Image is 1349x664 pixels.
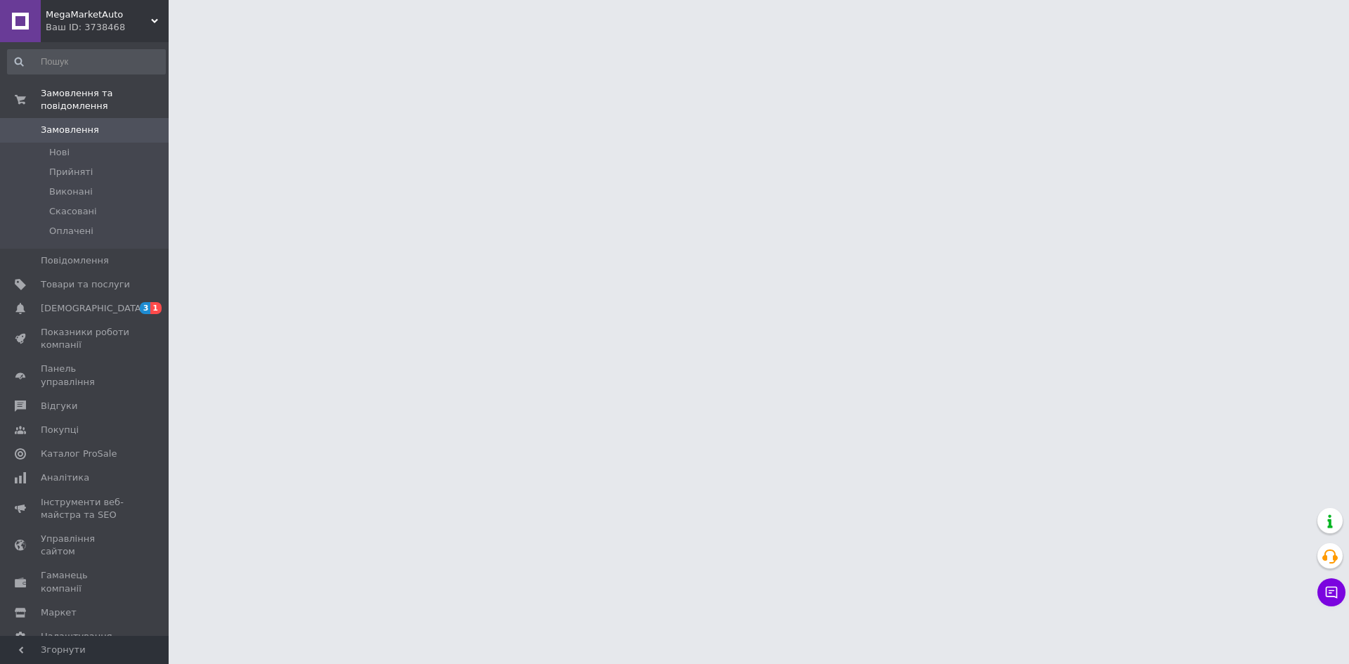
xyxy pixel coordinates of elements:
[41,278,130,291] span: Товари та послуги
[41,400,77,412] span: Відгуки
[46,21,169,34] div: Ваш ID: 3738468
[49,225,93,237] span: Оплачені
[41,87,169,112] span: Замовлення та повідомлення
[41,302,145,315] span: [DEMOGRAPHIC_DATA]
[41,424,79,436] span: Покупці
[41,606,77,619] span: Маркет
[41,254,109,267] span: Повідомлення
[49,205,97,218] span: Скасовані
[46,8,151,21] span: MegaMarketAuto
[140,302,151,314] span: 3
[41,124,99,136] span: Замовлення
[41,471,89,484] span: Аналітика
[49,185,93,198] span: Виконані
[41,326,130,351] span: Показники роботи компанії
[41,496,130,521] span: Інструменти веб-майстра та SEO
[41,363,130,388] span: Панель управління
[41,533,130,558] span: Управління сайтом
[41,448,117,460] span: Каталог ProSale
[150,302,162,314] span: 1
[49,146,70,159] span: Нові
[49,166,93,178] span: Прийняті
[41,630,112,643] span: Налаштування
[7,49,166,74] input: Пошук
[1317,578,1345,606] button: Чат з покупцем
[41,569,130,594] span: Гаманець компанії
